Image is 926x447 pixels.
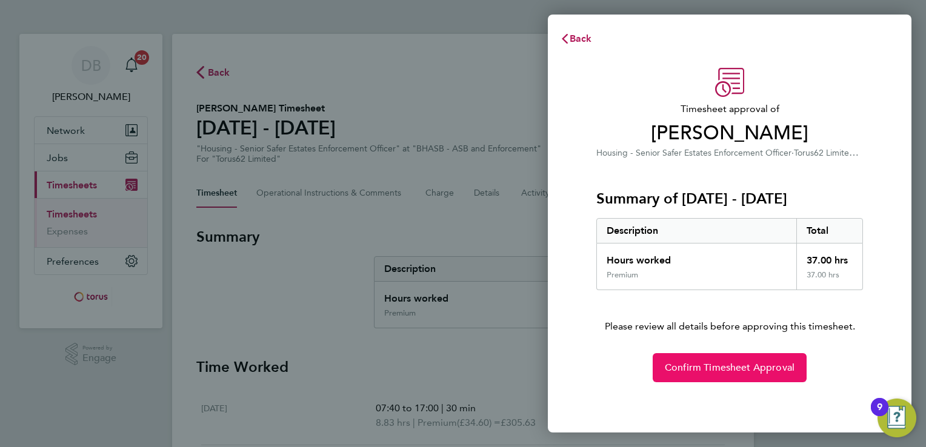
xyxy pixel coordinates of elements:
p: Please review all details before approving this timesheet. [582,290,878,334]
span: Torus62 Limited [794,147,859,158]
div: 37.00 hrs [796,270,863,290]
button: Confirm Timesheet Approval [653,353,807,382]
div: Hours worked [597,243,796,270]
div: Total [796,219,863,243]
span: · [791,148,794,158]
h3: Summary of [DATE] - [DATE] [596,189,863,208]
span: [PERSON_NAME] [596,121,863,145]
div: Premium [607,270,638,280]
button: Open Resource Center, 9 new notifications [878,399,916,437]
span: Timesheet approval of [596,102,863,116]
span: Housing - Senior Safer Estates Enforcement Officer [596,148,791,158]
span: Confirm Timesheet Approval [665,362,794,374]
button: Back [548,27,604,51]
span: Back [570,33,592,44]
div: 9 [877,407,882,423]
div: Summary of 18 - 24 Aug 2025 [596,218,863,290]
div: Description [597,219,796,243]
div: 37.00 hrs [796,243,863,270]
